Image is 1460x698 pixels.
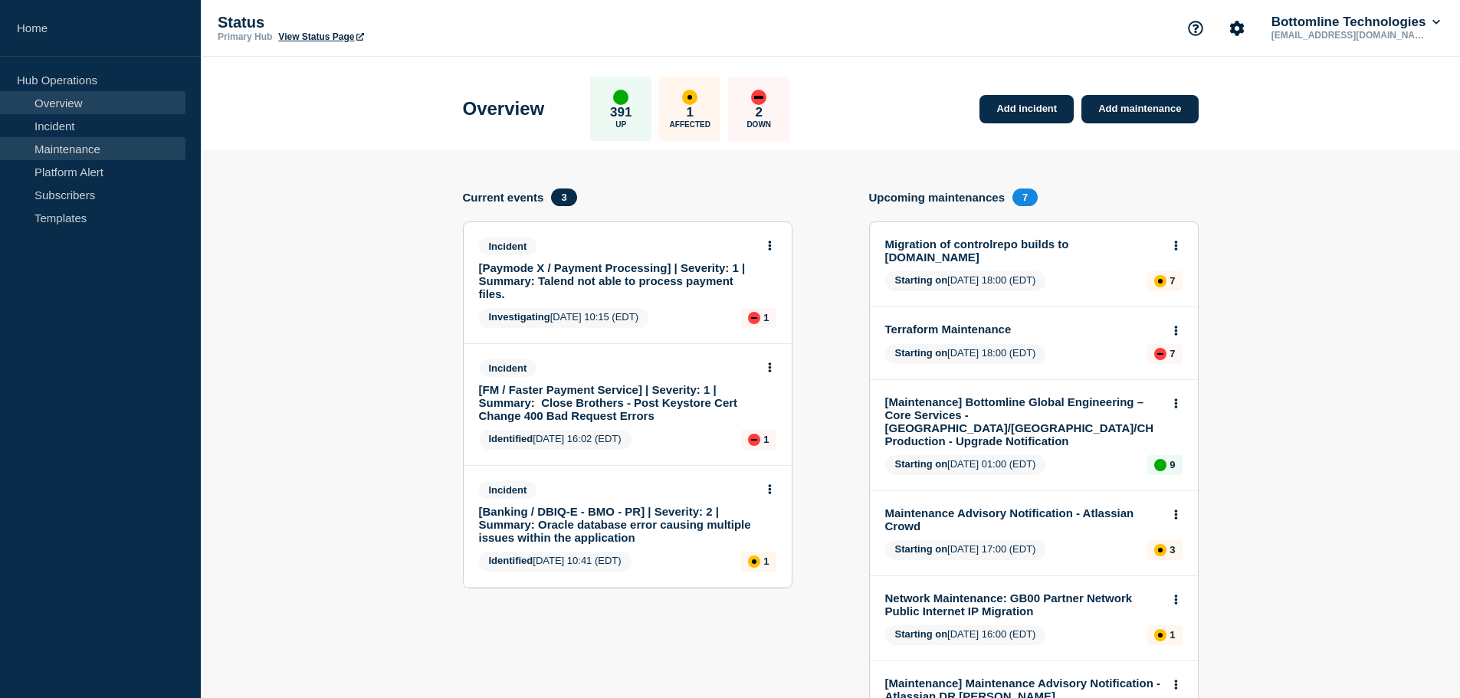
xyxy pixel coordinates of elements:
[670,120,710,129] p: Affected
[748,555,760,568] div: affected
[1221,12,1253,44] button: Account settings
[489,433,533,444] span: Identified
[479,430,632,450] span: [DATE] 16:02 (EDT)
[1179,12,1212,44] button: Support
[885,323,1162,336] a: Terraform Maintenance
[463,191,544,204] h4: Current events
[756,105,763,120] p: 2
[885,455,1046,475] span: [DATE] 01:00 (EDT)
[1268,15,1443,30] button: Bottomline Technologies
[489,311,550,323] span: Investigating
[895,543,948,555] span: Starting on
[1154,629,1166,641] div: affected
[1081,95,1198,123] a: Add maintenance
[463,98,545,120] h1: Overview
[479,238,537,255] span: Incident
[895,458,948,470] span: Starting on
[763,312,769,323] p: 1
[763,434,769,445] p: 1
[869,191,1006,204] h4: Upcoming maintenances
[613,90,628,105] div: up
[1154,348,1166,360] div: down
[1170,275,1175,287] p: 7
[1154,459,1166,471] div: up
[885,506,1162,533] a: Maintenance Advisory Notification - Atlassian Crowd
[885,238,1162,264] a: Migration of controlrepo builds to [DOMAIN_NAME]
[979,95,1074,123] a: Add incident
[479,383,756,422] a: [FM / Faster Payment Service] | Severity: 1 | Summary: Close Brothers - Post Keystore Cert Change...
[1268,30,1428,41] p: [EMAIL_ADDRESS][DOMAIN_NAME]
[1170,459,1175,470] p: 9
[895,628,948,640] span: Starting on
[885,540,1046,560] span: [DATE] 17:00 (EDT)
[748,312,760,324] div: down
[885,591,1162,618] a: Network Maintenance: GB00 Partner Network Public Internet IP Migration
[763,555,769,567] p: 1
[551,188,576,206] span: 3
[885,271,1046,291] span: [DATE] 18:00 (EDT)
[746,120,771,129] p: Down
[748,434,760,446] div: down
[682,90,697,105] div: affected
[1154,544,1166,556] div: affected
[1170,348,1175,359] p: 7
[1154,275,1166,287] div: affected
[489,555,533,566] span: Identified
[218,31,272,42] p: Primary Hub
[479,505,756,544] a: [Banking / DBIQ-E - BMO - PR] | Severity: 2 | Summary: Oracle database error causing multiple iss...
[751,90,766,105] div: down
[1170,629,1175,641] p: 1
[479,552,632,572] span: [DATE] 10:41 (EDT)
[218,14,524,31] p: Status
[278,31,363,42] a: View Status Page
[1170,544,1175,555] p: 3
[610,105,632,120] p: 391
[895,347,948,359] span: Starting on
[895,274,948,286] span: Starting on
[885,395,1162,447] a: [Maintenance] Bottomline Global Engineering – Core Services - [GEOGRAPHIC_DATA]/[GEOGRAPHIC_DATA]...
[1012,188,1038,206] span: 7
[885,344,1046,364] span: [DATE] 18:00 (EDT)
[479,481,537,499] span: Incident
[479,308,649,328] span: [DATE] 10:15 (EDT)
[479,261,756,300] a: [Paymode X / Payment Processing] | Severity: 1 | Summary: Talend not able to process payment files.
[479,359,537,377] span: Incident
[885,625,1046,645] span: [DATE] 16:00 (EDT)
[687,105,694,120] p: 1
[615,120,626,129] p: Up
